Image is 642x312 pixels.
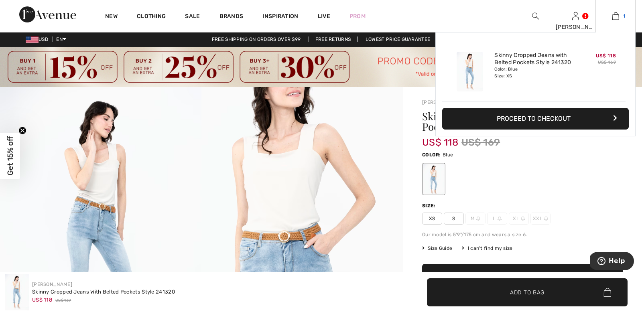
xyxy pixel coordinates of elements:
[32,297,52,303] span: US$ 118
[318,12,330,20] a: Live
[623,12,625,20] span: 1
[422,152,441,158] span: Color:
[494,66,573,79] div: Color: Blue Size: XS
[137,13,166,21] a: Clothing
[56,36,66,42] span: EN
[26,36,51,42] span: USD
[457,52,483,91] img: Skinny Cropped Jeans with Belted Pockets Style 241320
[596,53,616,59] span: US$ 118
[442,108,629,130] button: Proceed to Checkout
[532,11,539,21] img: search the website
[359,36,437,42] a: Lowest Price Guarantee
[262,13,298,21] span: Inspiration
[572,12,579,20] a: Sign In
[422,231,623,238] div: Our model is 5'9"/175 cm and wears a size 6.
[487,213,507,225] span: L
[26,36,39,43] img: US Dollar
[5,274,29,310] img: Skinny Cropped Jeans with Belted Pockets Style 241320
[494,52,573,66] a: Skinny Cropped Jeans with Belted Pockets Style 241320
[544,217,548,221] img: ring-m.svg
[603,288,611,297] img: Bag.svg
[556,23,595,31] div: [PERSON_NAME]
[6,136,15,176] span: Get 15% off
[422,99,462,105] a: [PERSON_NAME]
[32,282,72,287] a: [PERSON_NAME]
[422,213,442,225] span: XS
[423,164,444,194] div: Blue
[219,13,244,21] a: Brands
[105,13,118,21] a: New
[572,11,579,21] img: My Info
[32,288,175,296] div: Skinny Cropped Jeans With Belted Pockets Style 241320
[185,13,200,21] a: Sale
[18,127,26,135] button: Close teaser
[509,213,529,225] span: XL
[422,202,437,209] div: Size:
[596,11,635,21] a: 1
[422,129,458,148] span: US$ 118
[422,245,452,252] span: Size Guide
[309,36,358,42] a: Free Returns
[349,12,366,20] a: Prom
[510,288,544,296] span: Add to Bag
[422,111,589,132] h1: Skinny Cropped Jeans With Belted Pockets Style 241320
[598,60,616,65] s: US$ 169
[19,6,76,22] img: 1ère Avenue
[612,11,619,21] img: My Bag
[465,213,486,225] span: M
[55,298,71,304] span: US$ 169
[422,264,623,292] button: Add to Bag
[521,217,525,221] img: ring-m.svg
[530,213,551,225] span: XXL
[444,213,464,225] span: S
[205,36,307,42] a: Free shipping on orders over $99
[590,252,634,272] iframe: Opens a widget where you can find more information
[462,245,512,252] div: I can't find my size
[476,217,480,221] img: ring-m.svg
[427,278,628,306] button: Add to Bag
[498,217,502,221] img: ring-m.svg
